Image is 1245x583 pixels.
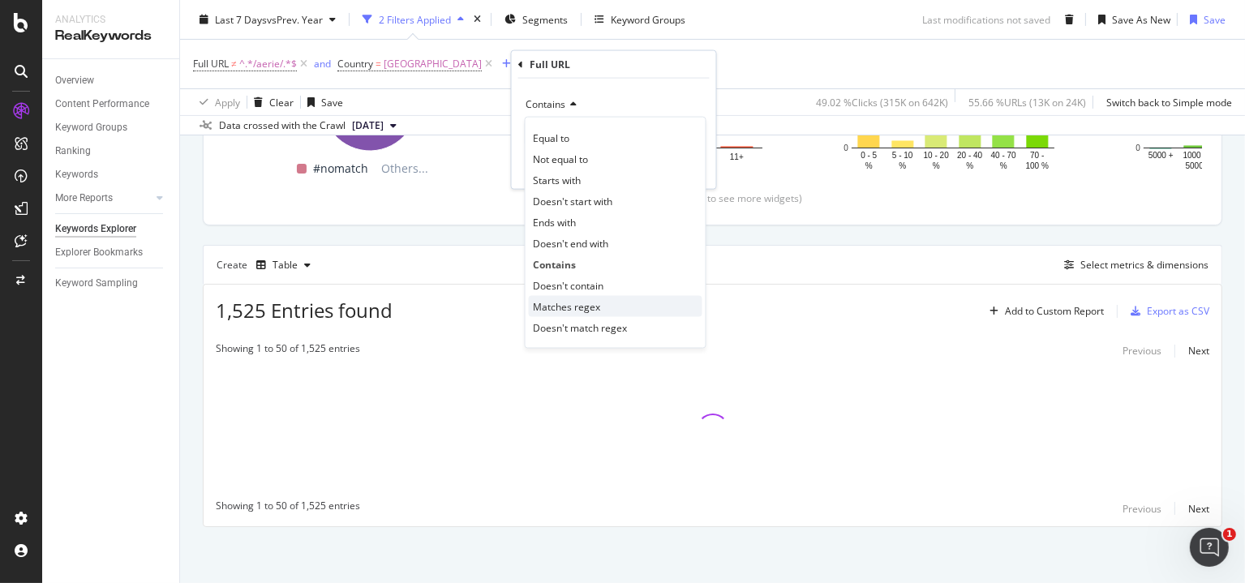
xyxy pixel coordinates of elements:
[496,54,560,74] button: Add Filter
[379,12,451,26] div: 2 Filters Applied
[1106,95,1232,109] div: Switch back to Simple mode
[533,278,603,292] span: Doesn't contain
[247,89,294,115] button: Clear
[533,299,600,313] span: Matches regex
[1148,151,1174,160] text: 5000 +
[533,173,581,186] span: Starts with
[55,221,136,238] div: Keywords Explorer
[1058,255,1209,275] button: Select metrics & dimensions
[217,252,317,278] div: Create
[219,118,346,133] div: Data crossed with the Crawl
[957,151,983,160] text: 20 - 40
[55,96,149,113] div: Content Performance
[55,275,168,292] a: Keyword Sampling
[215,12,267,26] span: Last 7 Days
[193,57,229,71] span: Full URL
[1026,161,1049,170] text: 100 %
[1204,12,1226,26] div: Save
[216,499,360,518] div: Showing 1 to 50 of 1,525 entries
[1092,6,1170,32] button: Save As New
[55,72,168,89] a: Overview
[892,151,913,160] text: 5 - 10
[55,244,168,261] a: Explorer Bookmarks
[346,116,403,135] button: [DATE]
[1100,89,1232,115] button: Switch back to Simple mode
[55,72,94,89] div: Overview
[352,118,384,133] span: 2025 Oct. 3rd
[1188,502,1209,516] div: Next
[273,260,298,270] div: Table
[816,95,948,109] div: 49.02 % Clicks ( 315K on 642K )
[55,119,168,136] a: Keyword Groups
[1123,341,1161,361] button: Previous
[526,97,565,111] span: Contains
[1112,12,1170,26] div: Save As New
[1123,499,1161,518] button: Previous
[1124,298,1209,324] button: Export as CSV
[588,6,692,32] button: Keyword Groups
[522,12,568,26] span: Segments
[968,95,1086,109] div: 55.66 % URLs ( 13K on 24K )
[530,58,570,71] div: Full URL
[55,190,113,207] div: More Reports
[1223,528,1236,541] span: 1
[250,252,317,278] button: Table
[826,10,1080,173] div: A chart.
[356,6,470,32] button: 2 Filters Applied
[730,152,744,161] text: 11+
[1183,6,1226,32] button: Save
[314,57,331,71] div: and
[55,221,168,238] a: Keywords Explorer
[1188,341,1209,361] button: Next
[223,191,1202,205] div: (scroll horizontally to see more widgets)
[239,53,297,75] span: ^.*/aerie/.*$
[533,152,588,165] span: Not equal to
[55,275,138,292] div: Keyword Sampling
[313,159,368,178] span: #nomatch
[518,160,569,176] button: Cancel
[899,161,906,170] text: %
[498,6,574,32] button: Segments
[1123,502,1161,516] div: Previous
[55,166,98,183] div: Keywords
[922,12,1050,26] div: Last modifications not saved
[933,161,940,170] text: %
[376,57,381,71] span: =
[337,57,373,71] span: Country
[533,194,612,208] span: Doesn't start with
[267,12,323,26] span: vs Prev. Year
[384,53,482,75] span: [GEOGRAPHIC_DATA]
[1190,528,1229,567] iframe: Intercom live chat
[1136,144,1140,152] text: 0
[1030,151,1044,160] text: 70 -
[55,96,168,113] a: Content Performance
[470,11,484,28] div: times
[991,151,1017,160] text: 40 - 70
[865,161,873,170] text: %
[55,119,127,136] div: Keyword Groups
[1186,161,1204,170] text: 5000
[216,341,360,361] div: Showing 1 to 50 of 1,525 entries
[533,257,576,271] span: Contains
[844,144,848,152] text: 0
[375,159,435,178] span: Others...
[55,27,166,45] div: RealKeywords
[1147,304,1209,318] div: Export as CSV
[1000,161,1007,170] text: %
[533,320,627,334] span: Doesn't match regex
[314,56,331,71] button: and
[301,89,343,115] button: Save
[861,151,877,160] text: 0 - 5
[231,57,237,71] span: ≠
[1188,344,1209,358] div: Next
[1183,151,1206,160] text: 1000 -
[193,6,342,32] button: Last 7 DaysvsPrev. Year
[55,143,91,160] div: Ranking
[321,95,343,109] div: Save
[216,297,393,324] span: 1,525 Entries found
[1188,499,1209,518] button: Next
[1005,307,1104,316] div: Add to Custom Report
[983,298,1104,324] button: Add to Custom Report
[533,215,576,229] span: Ends with
[55,143,168,160] a: Ranking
